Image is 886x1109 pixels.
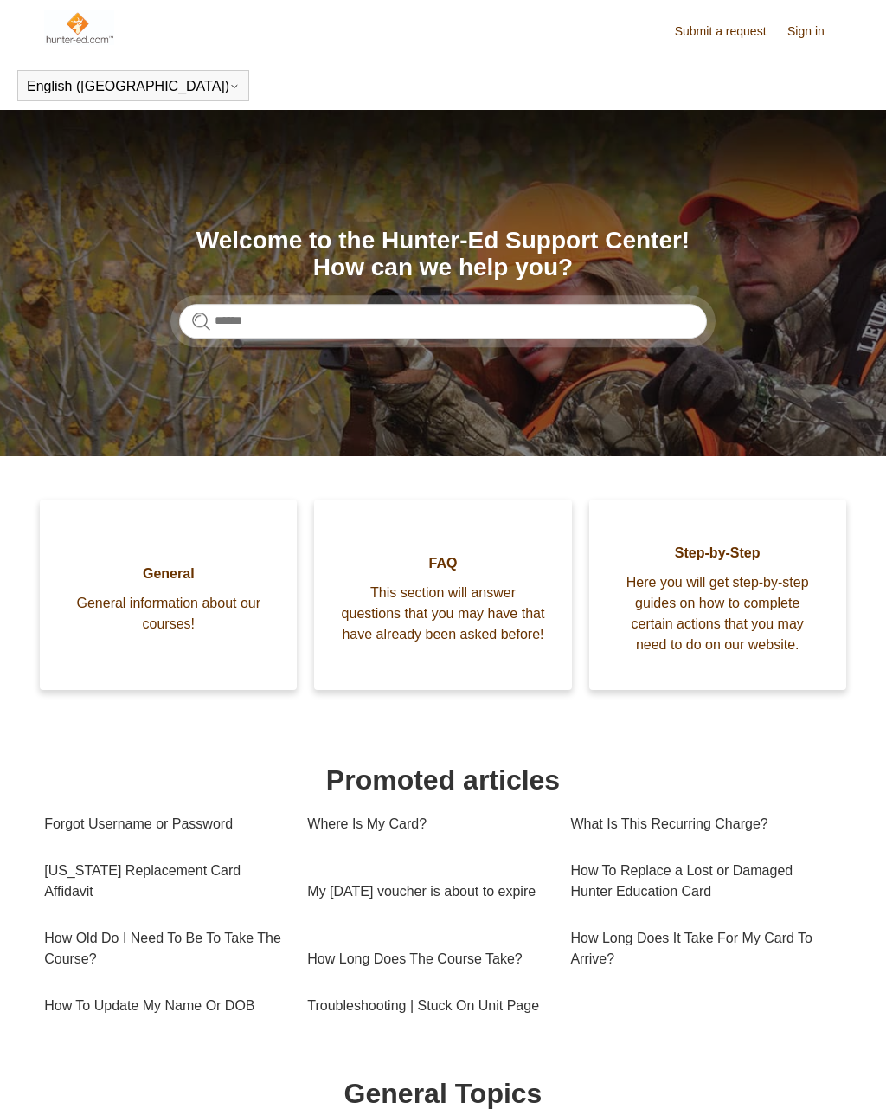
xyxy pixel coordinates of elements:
[44,848,281,915] a: [US_STATE] Replacement Card Affidavit
[307,936,544,983] a: How Long Does The Course Take?
[44,801,281,848] a: Forgot Username or Password
[589,500,846,690] a: Step-by-Step Here you will get step-by-step guides on how to complete certain actions that you ma...
[44,915,281,983] a: How Old Do I Need To Be To Take The Course?
[44,10,114,45] img: Hunter-Ed Help Center home page
[44,759,842,801] h1: Promoted articles
[675,23,784,41] a: Submit a request
[340,583,545,645] span: This section will answer questions that you may have that have already been asked before!
[340,553,545,574] span: FAQ
[774,1051,874,1096] div: Chat Support
[307,868,544,915] a: My [DATE] voucher is about to expire
[179,304,707,339] input: Search
[66,564,271,584] span: General
[307,983,544,1029] a: Troubleshooting | Stuck On Unit Page
[44,983,281,1029] a: How To Update My Name Or DOB
[787,23,842,41] a: Sign in
[570,801,833,848] a: What Is This Recurring Charge?
[179,228,707,281] h1: Welcome to the Hunter-Ed Support Center! How can we help you?
[615,543,820,564] span: Step-by-Step
[307,801,544,848] a: Where Is My Card?
[40,500,297,690] a: General General information about our courses!
[570,848,833,915] a: How To Replace a Lost or Damaged Hunter Education Card
[615,572,820,655] span: Here you will get step-by-step guides on how to complete certain actions that you may need to do ...
[27,79,240,94] button: English ([GEOGRAPHIC_DATA])
[66,593,271,635] span: General information about our courses!
[314,500,571,690] a: FAQ This section will answer questions that you may have that have already been asked before!
[570,915,833,983] a: How Long Does It Take For My Card To Arrive?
